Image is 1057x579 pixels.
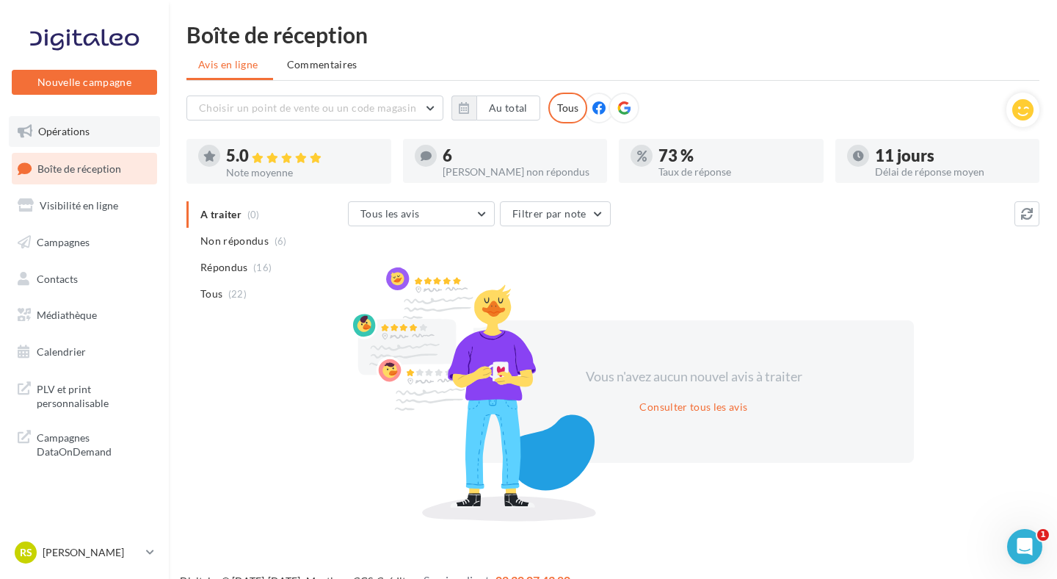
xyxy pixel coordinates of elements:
div: 73 % [658,148,812,164]
span: Opérations [38,125,90,137]
div: Tous [548,93,587,123]
a: RS [PERSON_NAME] [12,539,157,567]
div: 5.0 [226,148,379,165]
button: Nouvelle campagne [12,70,157,95]
button: Choisir un point de vente ou un code magasin [186,96,443,121]
span: Campagnes [37,236,90,248]
a: Calendrier [9,337,160,367]
a: Visibilité en ligne [9,190,160,221]
div: Délai de réponse moyen [875,167,1028,177]
span: Choisir un point de vente ou un code magasin [199,101,416,114]
p: [PERSON_NAME] [43,545,140,560]
a: Campagnes DataOnDemand [9,422,160,465]
button: Au total [476,96,540,121]
span: Campagnes DataOnDemand [37,428,151,459]
a: Campagnes [9,227,160,258]
button: Au total [451,96,540,121]
span: PLV et print personnalisable [37,379,151,411]
span: Calendrier [37,345,86,358]
button: Tous les avis [348,201,495,226]
span: Répondus [200,260,248,275]
div: [PERSON_NAME] non répondus [443,167,596,177]
button: Filtrer par note [500,201,611,226]
div: Taux de réponse [658,167,812,177]
span: Médiathèque [37,309,97,321]
span: Tous les avis [360,207,420,220]
span: Non répondus [200,234,269,248]
span: Visibilité en ligne [40,199,118,212]
span: (6) [275,235,287,247]
span: Contacts [37,272,78,284]
a: Médiathèque [9,300,160,331]
span: Commentaires [287,58,357,71]
iframe: Intercom live chat [1007,529,1042,564]
a: PLV et print personnalisable [9,373,160,417]
div: 6 [443,148,596,164]
a: Boîte de réception [9,153,160,184]
span: 1 [1037,529,1049,541]
div: Vous n'avez aucun nouvel avis à traiter [567,367,820,386]
span: Boîte de réception [37,162,121,174]
button: Consulter tous les avis [633,398,753,416]
span: RS [20,545,32,560]
span: Tous [200,287,222,301]
div: Note moyenne [226,168,379,178]
span: (16) [253,262,272,273]
span: (22) [228,288,247,300]
div: 11 jours [875,148,1028,164]
div: Boîte de réception [186,24,1039,46]
a: Contacts [9,264,160,295]
a: Opérations [9,116,160,147]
